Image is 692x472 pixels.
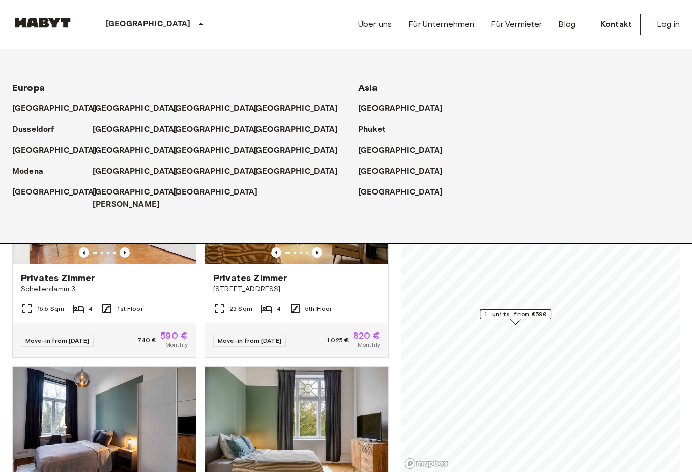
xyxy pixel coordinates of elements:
[358,186,443,199] p: [GEOGRAPHIC_DATA]
[160,331,188,340] span: 590 €
[358,103,453,115] a: [GEOGRAPHIC_DATA]
[353,331,380,340] span: 820 €
[12,141,196,358] a: Marketing picture of unit DE-03-036-02MPrevious imagePrevious imagePrivates ZimmerSchellerdamm 31...
[480,309,551,324] div: Map marker
[21,272,95,284] span: Privates Zimmer
[93,103,178,115] p: [GEOGRAPHIC_DATA]
[271,247,281,258] button: Previous image
[253,145,349,157] a: [GEOGRAPHIC_DATA]
[253,124,349,136] a: [GEOGRAPHIC_DATA]
[358,186,453,199] a: [GEOGRAPHIC_DATA]
[358,165,443,178] p: [GEOGRAPHIC_DATA]
[253,145,338,157] p: [GEOGRAPHIC_DATA]
[253,103,349,115] a: [GEOGRAPHIC_DATA]
[93,165,188,178] a: [GEOGRAPHIC_DATA]
[253,165,338,178] p: [GEOGRAPHIC_DATA]
[173,124,268,136] a: [GEOGRAPHIC_DATA]
[93,103,188,115] a: [GEOGRAPHIC_DATA]
[205,141,389,358] a: Marketing picture of unit DE-03-001-003-01HFPrevious imagePrevious imagePrivates Zimmer[STREET_AD...
[305,304,332,313] span: 5th Floor
[25,337,89,344] span: Move-in from [DATE]
[558,18,575,31] a: Blog
[120,247,130,258] button: Previous image
[93,165,178,178] p: [GEOGRAPHIC_DATA]
[93,124,188,136] a: [GEOGRAPHIC_DATA]
[12,145,107,157] a: [GEOGRAPHIC_DATA]
[358,82,378,93] span: Asia
[93,145,178,157] p: [GEOGRAPHIC_DATA]
[12,186,107,199] a: [GEOGRAPHIC_DATA]
[137,336,156,345] span: 740 €
[358,124,395,136] a: Phuket
[173,103,258,115] p: [GEOGRAPHIC_DATA]
[592,14,641,35] a: Kontakt
[327,336,349,345] span: 1.025 €
[12,186,97,199] p: [GEOGRAPHIC_DATA]
[79,247,89,258] button: Previous image
[12,103,97,115] p: [GEOGRAPHIC_DATA]
[213,272,287,284] span: Privates Zimmer
[358,165,453,178] a: [GEOGRAPHIC_DATA]
[173,145,258,157] p: [GEOGRAPHIC_DATA]
[165,340,188,349] span: Monthly
[173,165,258,178] p: [GEOGRAPHIC_DATA]
[173,145,268,157] a: [GEOGRAPHIC_DATA]
[12,124,54,136] p: Dusseldorf
[12,124,65,136] a: Dusseldorf
[12,165,53,178] a: Modena
[173,186,258,199] p: [GEOGRAPHIC_DATA]
[37,304,64,313] span: 15.5 Sqm
[408,18,474,31] a: Für Unternehmen
[480,309,551,325] div: Map marker
[218,337,281,344] span: Move-in from [DATE]
[253,165,349,178] a: [GEOGRAPHIC_DATA]
[93,145,188,157] a: [GEOGRAPHIC_DATA]
[277,304,281,313] span: 4
[173,165,268,178] a: [GEOGRAPHIC_DATA]
[312,247,322,258] button: Previous image
[89,304,93,313] span: 4
[12,82,45,93] span: Europa
[117,304,142,313] span: 1st Floor
[12,18,73,28] img: Habyt
[491,18,542,31] a: Für Vermieter
[253,124,338,136] p: [GEOGRAPHIC_DATA]
[173,124,258,136] p: [GEOGRAPHIC_DATA]
[93,186,188,211] a: [GEOGRAPHIC_DATA][PERSON_NAME]
[12,103,107,115] a: [GEOGRAPHIC_DATA]
[173,186,268,199] a: [GEOGRAPHIC_DATA]
[404,458,449,469] a: Mapbox logo
[93,186,178,211] p: [GEOGRAPHIC_DATA][PERSON_NAME]
[21,284,188,294] span: Schellerdamm 3
[253,103,338,115] p: [GEOGRAPHIC_DATA]
[358,103,443,115] p: [GEOGRAPHIC_DATA]
[358,124,385,136] p: Phuket
[484,310,546,319] span: 1 units from €590
[106,18,191,31] p: [GEOGRAPHIC_DATA]
[12,165,43,178] p: Modena
[358,18,392,31] a: Über uns
[12,145,97,157] p: [GEOGRAPHIC_DATA]
[657,18,680,31] a: Log in
[173,103,268,115] a: [GEOGRAPHIC_DATA]
[358,145,443,157] p: [GEOGRAPHIC_DATA]
[358,340,380,349] span: Monthly
[358,145,453,157] a: [GEOGRAPHIC_DATA]
[229,304,252,313] span: 23 Sqm
[213,284,380,294] span: [STREET_ADDRESS]
[93,124,178,136] p: [GEOGRAPHIC_DATA]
